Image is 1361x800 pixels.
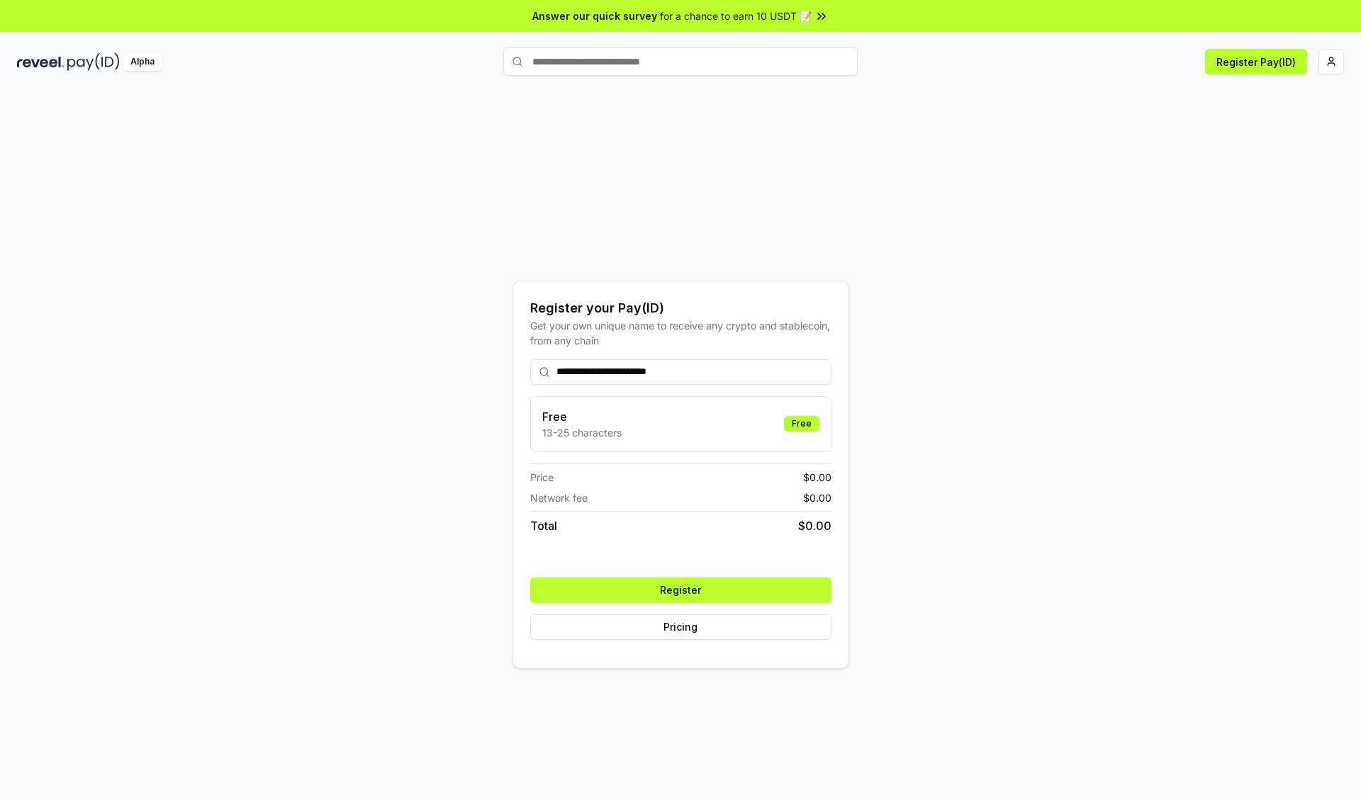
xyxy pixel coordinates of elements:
[17,53,65,71] img: reveel_dark
[803,470,831,485] span: $ 0.00
[123,53,162,71] div: Alpha
[530,298,831,318] div: Register your Pay(ID)
[530,318,831,348] div: Get your own unique name to receive any crypto and stablecoin, from any chain
[67,53,120,71] img: pay_id
[530,490,588,505] span: Network fee
[803,490,831,505] span: $ 0.00
[530,470,554,485] span: Price
[530,578,831,603] button: Register
[532,9,657,23] span: Answer our quick survey
[798,517,831,534] span: $ 0.00
[530,517,557,534] span: Total
[784,416,819,432] div: Free
[542,408,622,425] h3: Free
[530,614,831,640] button: Pricing
[542,425,622,440] p: 13-25 characters
[660,9,812,23] span: for a chance to earn 10 USDT 📝
[1205,49,1307,74] button: Register Pay(ID)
